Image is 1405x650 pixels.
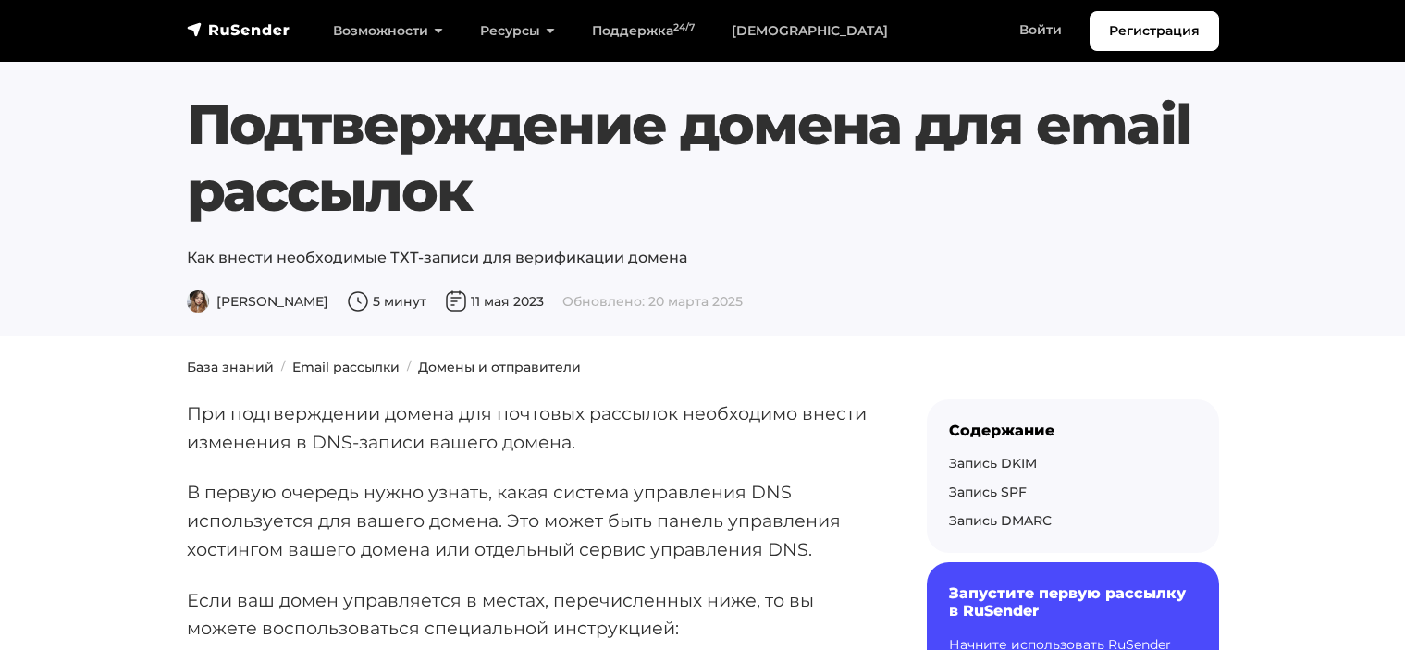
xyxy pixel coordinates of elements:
p: Как внести необходимые ТХТ-записи для верификации домена [187,247,1219,269]
div: Содержание [949,422,1197,439]
span: 11 мая 2023 [445,293,544,310]
a: Запись DKIM [949,455,1037,472]
a: [DEMOGRAPHIC_DATA] [713,12,906,50]
p: При подтверждении домена для почтовых рассылок необходимо внести изменения в DNS-записи вашего до... [187,399,868,456]
p: В первую очередь нужно узнать, какая система управления DNS используется для вашего домена. Это м... [187,478,868,563]
img: RuSender [187,20,290,39]
a: Войти [1001,11,1080,49]
span: 5 минут [347,293,426,310]
a: Запись DMARC [949,512,1052,529]
span: [PERSON_NAME] [187,293,328,310]
sup: 24/7 [673,21,695,33]
a: Запись SPF [949,484,1027,500]
img: Время чтения [347,290,369,313]
a: База знаний [187,359,274,375]
span: Обновлено: 20 марта 2025 [562,293,743,310]
nav: breadcrumb [176,358,1230,377]
a: Домены и отправители [418,359,581,375]
a: Ресурсы [462,12,573,50]
h6: Запустите первую рассылку в RuSender [949,584,1197,619]
a: Возможности [314,12,462,50]
a: Email рассылки [292,359,400,375]
a: Поддержка24/7 [573,12,713,50]
a: Регистрация [1090,11,1219,51]
h1: Подтверждение домена для email рассылок [187,92,1219,225]
img: Дата публикации [445,290,467,313]
p: Если ваш домен управляется в местах, перечисленных ниже, то вы можете воспользоваться специальной... [187,586,868,643]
